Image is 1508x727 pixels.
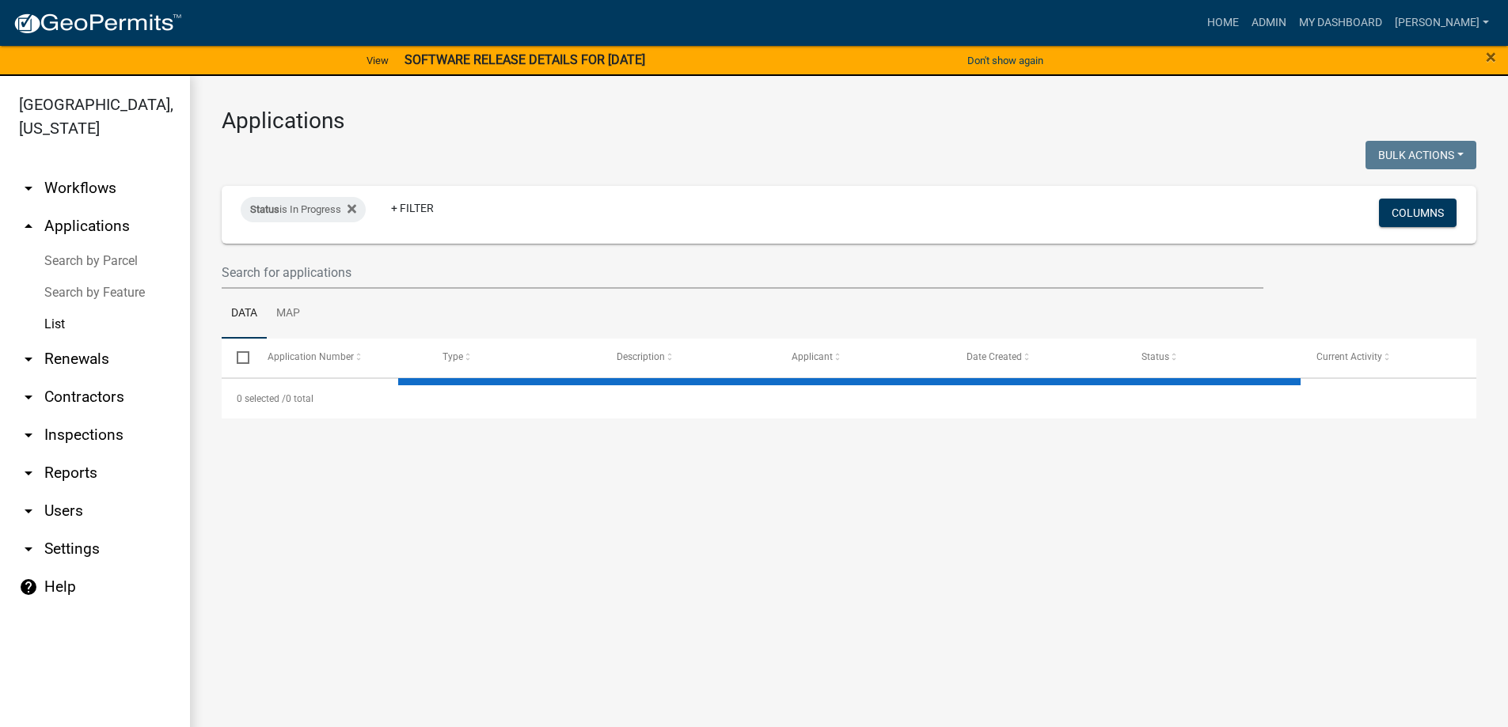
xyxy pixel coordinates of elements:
[237,393,286,404] span: 0 selected /
[250,203,279,215] span: Status
[267,289,310,339] a: Map
[19,179,38,198] i: arrow_drop_down
[252,339,427,377] datatable-header-cell: Application Number
[405,52,645,67] strong: SOFTWARE RELEASE DETAILS FOR [DATE]
[1245,8,1293,38] a: Admin
[1486,46,1496,68] span: ×
[1379,199,1457,227] button: Columns
[378,194,446,222] a: + Filter
[268,351,354,362] span: Application Number
[602,339,777,377] datatable-header-cell: Description
[19,577,38,596] i: help
[1388,8,1495,38] a: [PERSON_NAME]
[222,256,1263,289] input: Search for applications
[792,351,833,362] span: Applicant
[617,351,665,362] span: Description
[222,339,252,377] datatable-header-cell: Select
[1126,339,1301,377] datatable-header-cell: Status
[19,217,38,236] i: arrow_drop_up
[1293,8,1388,38] a: My Dashboard
[19,540,38,559] i: arrow_drop_down
[961,47,1050,74] button: Don't show again
[1486,47,1496,66] button: Close
[1201,8,1245,38] a: Home
[19,350,38,369] i: arrow_drop_down
[19,388,38,407] i: arrow_drop_down
[1366,141,1476,169] button: Bulk Actions
[1141,351,1169,362] span: Status
[1316,351,1382,362] span: Current Activity
[241,197,366,222] div: is In Progress
[952,339,1126,377] datatable-header-cell: Date Created
[443,351,463,362] span: Type
[222,289,267,339] a: Data
[1301,339,1476,377] datatable-header-cell: Current Activity
[427,339,602,377] datatable-header-cell: Type
[967,351,1022,362] span: Date Created
[222,108,1476,134] h3: Applications
[19,502,38,521] i: arrow_drop_down
[360,47,395,74] a: View
[19,426,38,445] i: arrow_drop_down
[19,464,38,483] i: arrow_drop_down
[777,339,952,377] datatable-header-cell: Applicant
[222,379,1476,418] div: 0 total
